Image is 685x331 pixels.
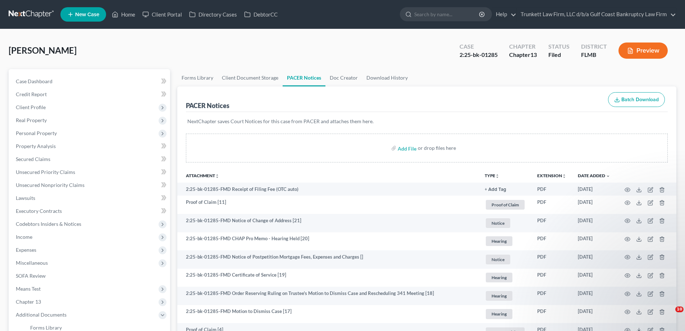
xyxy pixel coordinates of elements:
[581,51,607,59] div: FLMB
[562,174,566,178] i: unfold_more
[548,43,570,51] div: Status
[606,174,610,178] i: expand_more
[509,43,537,51] div: Chapter
[509,51,537,59] div: Chapter
[325,69,362,86] a: Doc Creator
[108,8,139,21] a: Home
[177,287,479,305] td: 2:25-bk-01285-FMD Order Reserving Ruling on Trustee's Motion to Dismiss Case and Rescheduling 341...
[10,153,170,166] a: Secured Claims
[10,205,170,218] a: Executory Contracts
[215,174,219,178] i: unfold_more
[10,75,170,88] a: Case Dashboard
[9,45,77,55] span: [PERSON_NAME]
[414,8,480,21] input: Search by name...
[485,290,526,302] a: Hearing
[485,174,499,178] button: TYPEunfold_more
[460,51,498,59] div: 2:25-bk-01285
[675,307,684,312] span: 10
[16,169,75,175] span: Unsecured Priority Claims
[30,325,62,331] span: Forms Library
[16,195,35,201] span: Lawsuits
[10,179,170,192] a: Unsecured Nonpriority Claims
[362,69,412,86] a: Download History
[578,173,610,178] a: Date Added expand_more
[531,287,572,305] td: PDF
[186,173,219,178] a: Attachmentunfold_more
[10,166,170,179] a: Unsecured Priority Claims
[241,8,281,21] a: DebtorCC
[177,305,479,323] td: 2:25-bk-01285-FMD Motion to Dismiss Case [17]
[16,182,85,188] span: Unsecured Nonpriority Claims
[177,69,218,86] a: Forms Library
[661,307,678,324] iframe: Intercom live chat
[177,232,479,251] td: 2:25-bk-01285-FMD CHAP Pro Memo - Hearing Held [20]
[486,291,512,301] span: Hearing
[187,118,666,125] p: NextChapter saves Court Notices for this case from PACER and attaches them here.
[572,232,616,251] td: [DATE]
[548,51,570,59] div: Filed
[486,309,512,319] span: Hearing
[572,214,616,232] td: [DATE]
[16,221,81,227] span: Codebtors Insiders & Notices
[16,260,48,266] span: Miscellaneous
[486,273,512,282] span: Hearing
[10,269,170,282] a: SOFA Review
[16,234,32,240] span: Income
[572,250,616,269] td: [DATE]
[16,130,57,136] span: Personal Property
[16,286,41,292] span: Means Test
[10,140,170,153] a: Property Analysis
[485,186,526,193] a: + Add Tag
[177,214,479,232] td: 2:25-bk-01285-FMD Notice of Change of Address [21]
[531,269,572,287] td: PDF
[492,8,516,21] a: Help
[486,218,510,228] span: Notice
[418,144,456,152] div: or drop files here
[460,43,498,51] div: Case
[486,236,512,246] span: Hearing
[485,187,506,192] button: + Add Tag
[530,51,537,58] span: 13
[485,217,526,229] a: Notice
[16,104,46,110] span: Client Profile
[485,235,526,247] a: Hearing
[186,8,241,21] a: Directory Cases
[177,196,479,214] td: Proof of Claim [11]
[283,69,325,86] a: PACER Notices
[537,173,566,178] a: Extensionunfold_more
[485,254,526,265] a: Notice
[517,8,676,21] a: Trunkett Law Firm, LLC d/b/a Gulf Coast Bankruptcy Law Firm
[621,97,659,103] span: Batch Download
[572,196,616,214] td: [DATE]
[177,250,479,269] td: 2:25-bk-01285-FMD Notice of Postpetition Mortgage Fees, Expenses and Charges []
[531,214,572,232] td: PDF
[16,299,41,305] span: Chapter 13
[572,305,616,323] td: [DATE]
[10,192,170,205] a: Lawsuits
[608,92,665,107] button: Batch Download
[218,69,283,86] a: Client Document Storage
[531,196,572,214] td: PDF
[10,88,170,101] a: Credit Report
[75,12,99,17] span: New Case
[495,174,499,178] i: unfold_more
[572,183,616,196] td: [DATE]
[16,156,50,162] span: Secured Claims
[485,272,526,283] a: Hearing
[186,101,229,110] div: PACER Notices
[16,247,36,253] span: Expenses
[485,308,526,320] a: Hearing
[16,91,47,97] span: Credit Report
[16,143,56,149] span: Property Analysis
[16,273,46,279] span: SOFA Review
[16,312,67,318] span: Additional Documents
[531,232,572,251] td: PDF
[486,200,525,210] span: Proof of Claim
[581,43,607,51] div: District
[485,199,526,211] a: Proof of Claim
[177,269,479,287] td: 2:25-bk-01285-FMD Certificate of Service [19]
[177,183,479,196] td: 2:25-bk-01285-FMD Receipt of Filing Fee (OTC auto)
[139,8,186,21] a: Client Portal
[618,43,668,59] button: Preview
[531,183,572,196] td: PDF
